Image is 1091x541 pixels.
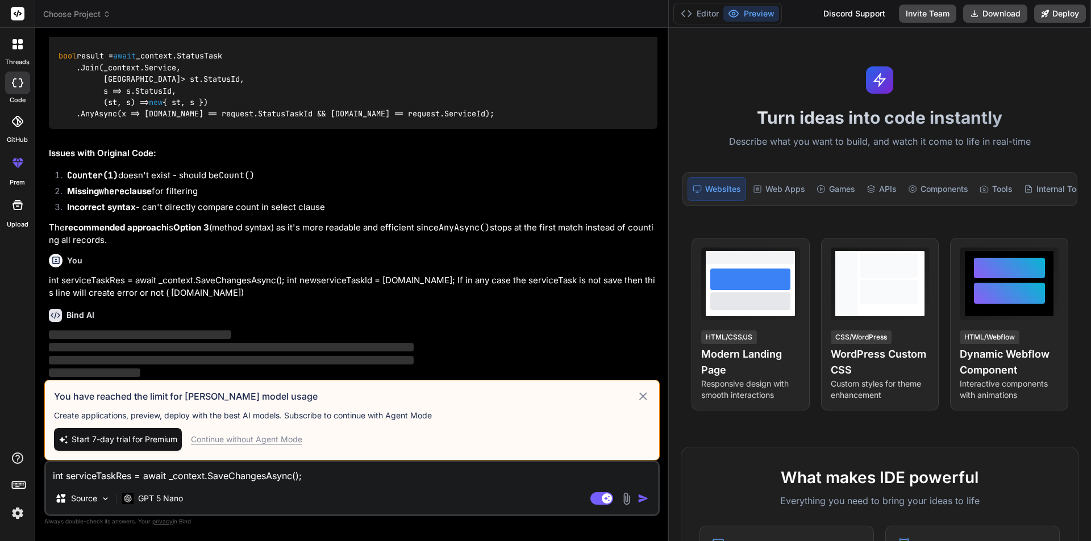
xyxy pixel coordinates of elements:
[49,368,140,377] span: ‌
[963,5,1027,23] button: Download
[173,222,209,233] strong: Option 3
[7,220,28,229] label: Upload
[699,465,1060,489] h2: What makes IDE powerful
[58,50,495,120] code: result = _context.StatusTask .Join(_context.Service, [GEOGRAPHIC_DATA]> st.StatusId, s => s.Statu...
[817,5,892,23] div: Discord Support
[903,177,973,201] div: Components
[899,5,956,23] button: Invite Team
[99,186,124,197] code: where
[43,9,111,20] span: Choose Project
[960,378,1059,401] p: Interactive components with animations
[49,221,657,247] p: The is (method syntax) as it's more readable and efficient since stops at the first match instead...
[67,186,152,196] strong: Missing clause
[54,389,636,403] h3: You have reached the limit for [PERSON_NAME] model usage
[701,346,800,378] h4: Modern Landing Page
[699,494,1060,508] p: Everything you need to bring your ideas to life
[67,170,118,181] code: Counter(1)
[439,222,490,233] code: AnyAsync()
[701,378,800,401] p: Responsive design with smooth interactions
[748,177,810,201] div: Web Apps
[49,356,414,364] span: ‌
[831,378,930,401] p: Custom styles for theme enhancement
[67,202,136,212] strong: Incorrect syntax
[58,201,657,217] li: - can't directly compare count in select clause
[701,330,757,344] div: HTML/CSS/JS
[8,504,27,523] img: settings
[54,428,182,451] button: Start 7-day trial for Premium
[960,346,1059,378] h4: Dynamic Webflow Component
[65,222,166,233] strong: recommended approach
[49,147,657,160] h2: Issues with Original Code:
[67,255,82,266] h6: You
[620,492,633,505] img: attachment
[219,170,255,181] code: Count()
[58,169,657,185] li: doesn't exist - should be
[191,434,302,445] div: Continue without Agent Mode
[71,493,97,504] p: Source
[49,330,231,339] span: ‌
[676,107,1084,128] h1: Turn ideas into code instantly
[10,95,26,105] label: code
[676,135,1084,149] p: Describe what you want to build, and watch it come to life in real-time
[44,516,660,527] p: Always double-check its answers. Your in Bind
[960,330,1019,344] div: HTML/Webflow
[10,178,25,187] label: prem
[54,410,650,421] p: Create applications, preview, deploy with the best AI models. Subscribe to continue with Agent Mode
[49,343,414,351] span: ‌
[975,177,1017,201] div: Tools
[101,494,110,504] img: Pick Models
[152,518,173,525] span: privacy
[1034,5,1086,23] button: Deploy
[122,493,134,504] img: GPT 5 Nano
[58,185,657,201] li: for filtering
[7,135,28,145] label: GitHub
[5,57,30,67] label: threads
[72,434,177,445] span: Start 7-day trial for Premium
[113,51,136,61] span: await
[59,51,77,61] span: bool
[831,346,930,378] h4: WordPress Custom CSS
[831,330,892,344] div: CSS/WordPress
[688,177,746,201] div: Websites
[676,6,723,22] button: Editor
[638,493,649,504] img: icon
[812,177,860,201] div: Games
[49,274,657,300] p: int serviceTaskRes = await _context.SaveChangesAsync(); int newserviceTaskId = [DOMAIN_NAME]; If ...
[862,177,901,201] div: APIs
[138,493,183,504] p: GPT 5 Nano
[66,309,94,321] h6: Bind AI
[149,97,163,107] span: new
[723,6,779,22] button: Preview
